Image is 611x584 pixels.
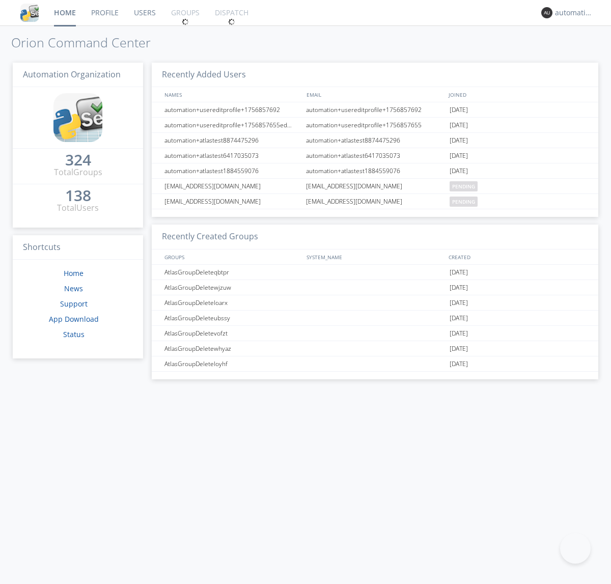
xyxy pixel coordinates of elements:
[162,341,303,356] div: AtlasGroupDeletewhyaz
[450,148,468,163] span: [DATE]
[152,341,598,356] a: AtlasGroupDeletewhyaz[DATE]
[152,326,598,341] a: AtlasGroupDeletevofzt[DATE]
[162,356,303,371] div: AtlasGroupDeleteloyhf
[65,155,91,165] div: 324
[303,118,447,132] div: automation+usereditprofile+1756857655
[152,179,598,194] a: [EMAIL_ADDRESS][DOMAIN_NAME][EMAIL_ADDRESS][DOMAIN_NAME]pending
[162,118,303,132] div: automation+usereditprofile+1756857655editedautomation+usereditprofile+1756857655
[152,280,598,295] a: AtlasGroupDeletewjzuw[DATE]
[152,265,598,280] a: AtlasGroupDeleteqbtpr[DATE]
[152,194,598,209] a: [EMAIL_ADDRESS][DOMAIN_NAME][EMAIL_ADDRESS][DOMAIN_NAME]pending
[555,8,593,18] div: automation+atlas0017
[65,190,91,202] a: 138
[541,7,552,18] img: 373638.png
[57,202,99,214] div: Total Users
[446,87,589,102] div: JOINED
[152,295,598,311] a: AtlasGroupDeleteloarx[DATE]
[450,341,468,356] span: [DATE]
[65,190,91,201] div: 138
[450,280,468,295] span: [DATE]
[450,163,468,179] span: [DATE]
[162,179,303,193] div: [EMAIL_ADDRESS][DOMAIN_NAME]
[152,163,598,179] a: automation+atlastest1884559076automation+atlastest1884559076[DATE]
[450,326,468,341] span: [DATE]
[182,18,189,25] img: spin.svg
[560,533,591,564] iframe: Toggle Customer Support
[303,133,447,148] div: automation+atlastest8874475296
[450,118,468,133] span: [DATE]
[162,295,303,310] div: AtlasGroupDeleteloarx
[303,179,447,193] div: [EMAIL_ADDRESS][DOMAIN_NAME]
[49,314,99,324] a: App Download
[450,181,478,191] span: pending
[152,148,598,163] a: automation+atlastest6417035073automation+atlastest6417035073[DATE]
[162,148,303,163] div: automation+atlastest6417035073
[152,102,598,118] a: automation+usereditprofile+1756857692automation+usereditprofile+1756857692[DATE]
[63,329,85,339] a: Status
[152,311,598,326] a: AtlasGroupDeleteubssy[DATE]
[450,311,468,326] span: [DATE]
[450,133,468,148] span: [DATE]
[162,102,303,117] div: automation+usereditprofile+1756857692
[152,356,598,372] a: AtlasGroupDeleteloyhf[DATE]
[228,18,235,25] img: spin.svg
[450,265,468,280] span: [DATE]
[162,249,301,264] div: GROUPS
[20,4,39,22] img: cddb5a64eb264b2086981ab96f4c1ba7
[162,311,303,325] div: AtlasGroupDeleteubssy
[65,155,91,166] a: 324
[303,194,447,209] div: [EMAIL_ADDRESS][DOMAIN_NAME]
[152,225,598,249] h3: Recently Created Groups
[304,249,446,264] div: SYSTEM_NAME
[152,133,598,148] a: automation+atlastest8874475296automation+atlastest8874475296[DATE]
[23,69,121,80] span: Automation Organization
[13,235,143,260] h3: Shortcuts
[303,148,447,163] div: automation+atlastest6417035073
[53,93,102,142] img: cddb5a64eb264b2086981ab96f4c1ba7
[450,295,468,311] span: [DATE]
[162,133,303,148] div: automation+atlastest8874475296
[162,87,301,102] div: NAMES
[60,299,88,309] a: Support
[162,194,303,209] div: [EMAIL_ADDRESS][DOMAIN_NAME]
[450,197,478,207] span: pending
[64,284,83,293] a: News
[162,265,303,280] div: AtlasGroupDeleteqbtpr
[162,326,303,341] div: AtlasGroupDeletevofzt
[446,249,589,264] div: CREATED
[54,166,102,178] div: Total Groups
[152,118,598,133] a: automation+usereditprofile+1756857655editedautomation+usereditprofile+1756857655automation+usered...
[64,268,84,278] a: Home
[152,63,598,88] h3: Recently Added Users
[450,102,468,118] span: [DATE]
[304,87,446,102] div: EMAIL
[303,102,447,117] div: automation+usereditprofile+1756857692
[450,356,468,372] span: [DATE]
[162,163,303,178] div: automation+atlastest1884559076
[303,163,447,178] div: automation+atlastest1884559076
[162,280,303,295] div: AtlasGroupDeletewjzuw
